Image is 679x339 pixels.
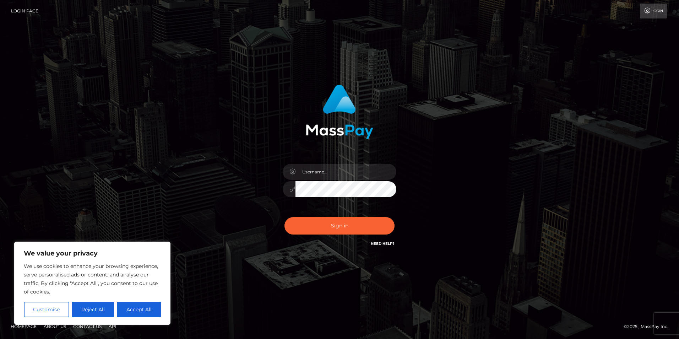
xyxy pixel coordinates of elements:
[371,241,395,246] a: Need Help?
[24,262,161,296] p: We use cookies to enhance your browsing experience, serve personalised ads or content, and analys...
[70,321,104,332] a: Contact Us
[640,4,667,18] a: Login
[11,4,38,18] a: Login Page
[117,302,161,317] button: Accept All
[8,321,39,332] a: Homepage
[14,242,170,325] div: We value your privacy
[24,302,69,317] button: Customise
[284,217,395,235] button: Sign in
[106,321,119,332] a: API
[306,85,373,139] img: MassPay Login
[72,302,114,317] button: Reject All
[24,249,161,258] p: We value your privacy
[624,323,674,330] div: © 2025 , MassPay Inc.
[41,321,69,332] a: About Us
[295,164,396,180] input: Username...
